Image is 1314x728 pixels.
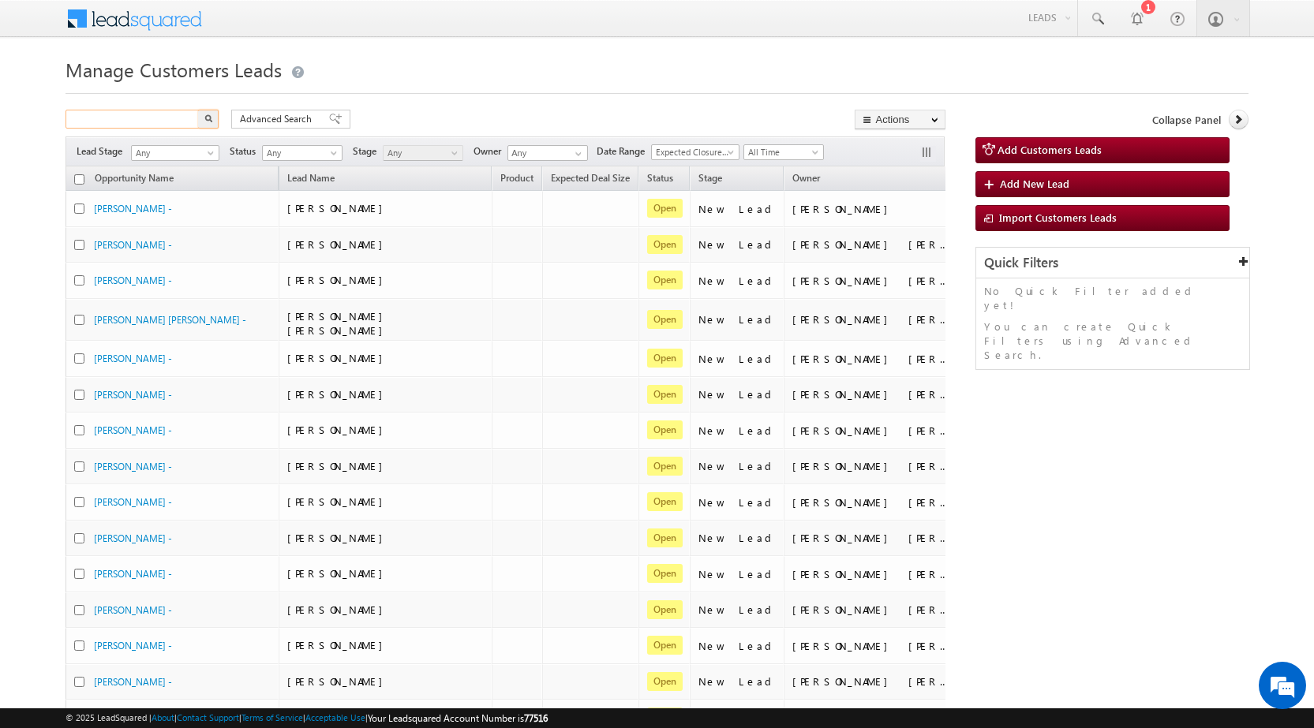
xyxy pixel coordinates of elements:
[647,636,683,655] span: Open
[698,172,722,184] span: Stage
[368,712,548,724] span: Your Leadsquared Account Number is
[698,312,777,327] div: New Lead
[551,172,630,184] span: Expected Deal Size
[792,495,950,510] div: [PERSON_NAME] [PERSON_NAME]
[287,531,391,544] span: [PERSON_NAME]
[94,461,172,472] a: [PERSON_NAME] -
[792,312,950,327] div: [PERSON_NAME] [PERSON_NAME]
[855,110,945,129] button: Actions
[524,712,548,724] span: 77516
[792,639,950,653] div: [PERSON_NAME] [PERSON_NAME]
[792,352,950,366] div: [PERSON_NAME] [PERSON_NAME]
[792,274,950,288] div: [PERSON_NAME] [PERSON_NAME]
[94,274,172,286] a: [PERSON_NAME] -
[94,496,172,508] a: [PERSON_NAME] -
[66,711,548,726] span: © 2025 LeadSquared | | | | |
[698,531,777,545] div: New Lead
[94,676,172,688] a: [PERSON_NAME] -
[698,352,777,366] div: New Lead
[287,459,391,472] span: [PERSON_NAME]
[500,172,533,184] span: Product
[152,712,174,722] a: About
[647,457,683,476] span: Open
[792,531,950,545] div: [PERSON_NAME] [PERSON_NAME]
[984,319,1241,362] p: You can create Quick Filters using Advanced Search.
[792,459,950,473] div: [PERSON_NAME] [PERSON_NAME]
[287,495,391,508] span: [PERSON_NAME]
[95,172,174,184] span: Opportunity Name
[647,199,683,218] span: Open
[647,271,683,289] span: Open
[597,144,651,159] span: Date Range
[507,145,588,161] input: Type to Search
[305,712,365,722] a: Acceptable Use
[792,603,950,617] div: [PERSON_NAME] [PERSON_NAME]
[94,353,172,364] a: [PERSON_NAME] -
[976,248,1249,278] div: Quick Filters
[94,640,172,651] a: [PERSON_NAME] -
[279,170,343,190] span: Lead Name
[1152,113,1221,127] span: Collapse Panel
[177,712,239,722] a: Contact Support
[383,145,463,161] a: Any
[792,424,950,438] div: [PERSON_NAME] [PERSON_NAME]
[647,310,683,329] span: Open
[743,144,824,160] a: All Time
[94,239,172,251] a: [PERSON_NAME] -
[691,170,730,190] a: Stage
[567,146,586,162] a: Show All Items
[66,57,282,82] span: Manage Customers Leads
[241,712,303,722] a: Terms of Service
[647,349,683,368] span: Open
[647,564,683,583] span: Open
[287,674,391,688] span: [PERSON_NAME]
[647,672,683,691] span: Open
[647,420,683,439] span: Open
[698,237,777,252] div: New Lead
[287,201,391,215] span: [PERSON_NAME]
[651,144,739,160] a: Expected Closure Date
[1000,177,1069,190] span: Add New Lead
[698,674,777,689] div: New Lead
[287,603,391,616] span: [PERSON_NAME]
[94,568,172,580] a: [PERSON_NAME] -
[744,145,819,159] span: All Time
[287,423,391,436] span: [PERSON_NAME]
[647,528,683,547] span: Open
[698,567,777,581] div: New Lead
[94,532,172,544] a: [PERSON_NAME] -
[77,144,129,159] span: Lead Stage
[792,237,950,252] div: [PERSON_NAME] [PERSON_NAME]
[647,385,683,404] span: Open
[87,170,182,190] a: Opportunity Name
[698,387,777,401] div: New Lead
[698,495,777,510] div: New Lead
[287,309,391,337] span: [PERSON_NAME] [PERSON_NAME]
[998,143,1102,156] span: Add Customers Leads
[698,639,777,653] div: New Lead
[999,211,1117,224] span: Import Customers Leads
[287,237,391,251] span: [PERSON_NAME]
[384,146,459,160] span: Any
[647,492,683,511] span: Open
[792,172,820,184] span: Owner
[94,604,172,616] a: [PERSON_NAME] -
[698,424,777,438] div: New Lead
[132,146,214,160] span: Any
[792,567,950,581] div: [PERSON_NAME] [PERSON_NAME]
[652,145,734,159] span: Expected Closure Date
[287,566,391,580] span: [PERSON_NAME]
[698,603,777,617] div: New Lead
[353,144,383,159] span: Stage
[792,387,950,401] div: [PERSON_NAME] [PERSON_NAME]
[74,174,84,185] input: Check all records
[698,202,777,216] div: New Lead
[792,202,950,216] div: [PERSON_NAME]
[287,351,391,364] span: [PERSON_NAME]
[262,145,343,161] a: Any
[647,600,683,619] span: Open
[240,112,316,126] span: Advanced Search
[131,145,219,161] a: Any
[94,203,172,215] a: [PERSON_NAME] -
[639,170,681,190] a: Status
